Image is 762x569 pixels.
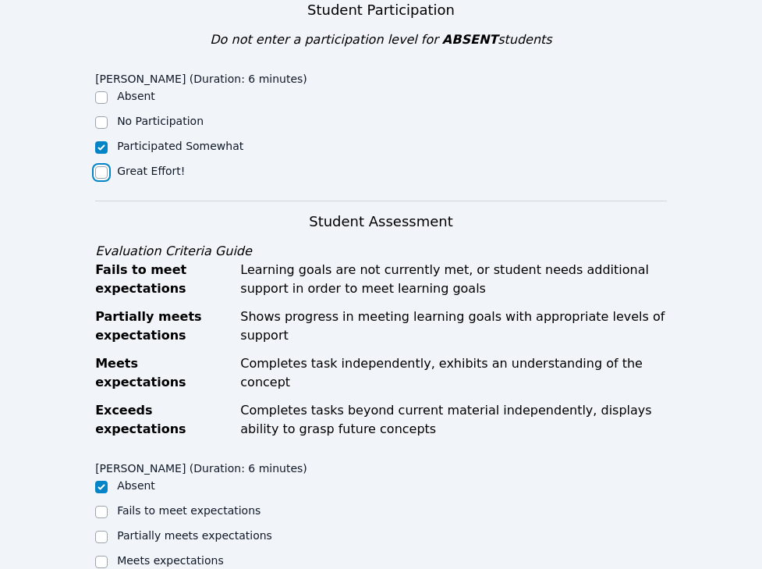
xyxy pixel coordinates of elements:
label: Fails to meet expectations [117,504,260,517]
legend: [PERSON_NAME] (Duration: 6 minutes) [95,65,307,88]
div: Learning goals are not currently met, or student needs additional support in order to meet learni... [240,261,667,298]
legend: [PERSON_NAME] (Duration: 6 minutes) [95,454,307,478]
label: Participated Somewhat [117,140,243,152]
div: Fails to meet expectations [95,261,231,298]
label: Meets expectations [117,554,224,567]
div: Do not enter a participation level for students [95,30,667,49]
div: Completes task independently, exhibits an understanding of the concept [240,354,667,392]
label: Absent [117,90,155,102]
label: Great Effort! [117,165,185,177]
div: Shows progress in meeting learning goals with appropriate levels of support [240,308,667,345]
div: Meets expectations [95,354,231,392]
div: Evaluation Criteria Guide [95,242,667,261]
h3: Student Assessment [95,211,667,233]
span: ABSENT [442,32,498,47]
label: Absent [117,479,155,492]
div: Completes tasks beyond current material independently, displays ability to grasp future concepts [240,401,667,439]
div: Partially meets expectations [95,308,231,345]
label: No Participation [117,115,204,127]
div: Exceeds expectations [95,401,231,439]
label: Partially meets expectations [117,529,272,542]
